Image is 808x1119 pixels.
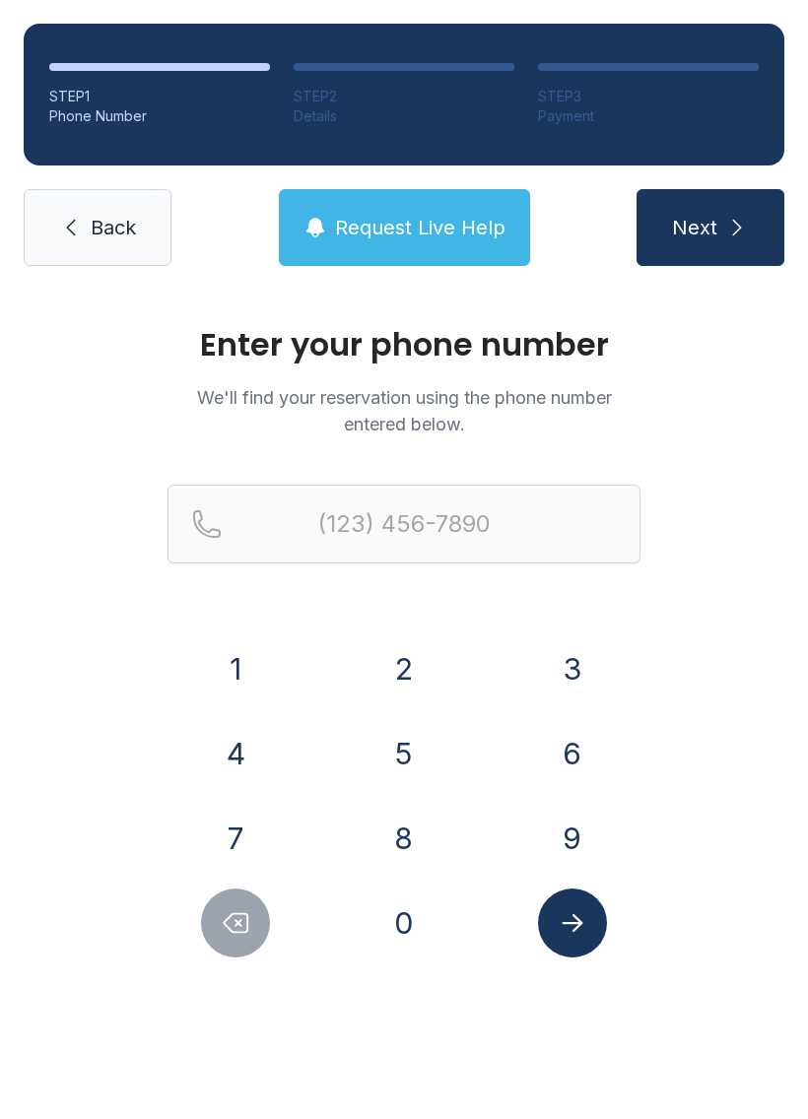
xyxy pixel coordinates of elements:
[538,804,607,873] button: 9
[91,214,136,241] span: Back
[538,719,607,788] button: 6
[370,804,438,873] button: 8
[201,804,270,873] button: 7
[294,106,514,126] div: Details
[49,87,270,106] div: STEP 1
[335,214,505,241] span: Request Live Help
[49,106,270,126] div: Phone Number
[538,106,759,126] div: Payment
[168,329,640,361] h1: Enter your phone number
[370,634,438,703] button: 2
[672,214,717,241] span: Next
[538,634,607,703] button: 3
[538,87,759,106] div: STEP 3
[370,719,438,788] button: 5
[201,634,270,703] button: 1
[370,889,438,957] button: 0
[168,384,640,437] p: We'll find your reservation using the phone number entered below.
[201,719,270,788] button: 4
[168,485,640,563] input: Reservation phone number
[294,87,514,106] div: STEP 2
[538,889,607,957] button: Submit lookup form
[201,889,270,957] button: Delete number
